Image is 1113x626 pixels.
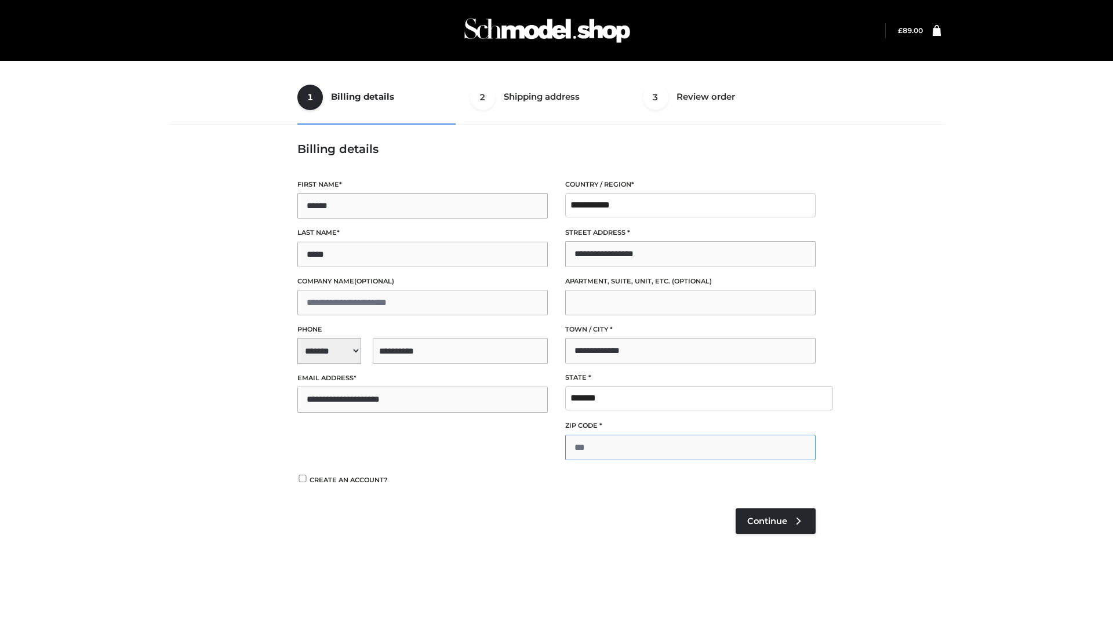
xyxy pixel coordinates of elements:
span: £ [898,26,903,35]
span: (optional) [672,277,712,285]
a: £89.00 [898,26,923,35]
label: First name [297,179,548,190]
label: Last name [297,227,548,238]
label: Email address [297,373,548,384]
label: Apartment, suite, unit, etc. [565,276,816,287]
label: Company name [297,276,548,287]
img: Schmodel Admin 964 [460,8,634,53]
label: State [565,372,816,383]
label: Phone [297,324,548,335]
span: (optional) [354,277,394,285]
bdi: 89.00 [898,26,923,35]
label: Country / Region [565,179,816,190]
label: Street address [565,227,816,238]
label: Town / City [565,324,816,335]
span: Create an account? [310,476,388,484]
a: Continue [736,508,816,534]
span: Continue [747,516,787,526]
h3: Billing details [297,142,816,156]
label: ZIP Code [565,420,816,431]
input: Create an account? [297,475,308,482]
